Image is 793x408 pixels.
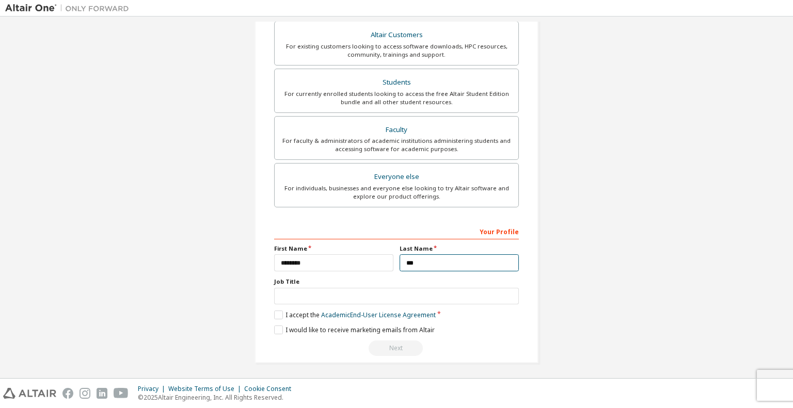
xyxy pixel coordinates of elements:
[138,385,168,393] div: Privacy
[281,170,512,184] div: Everyone else
[281,184,512,201] div: For individuals, businesses and everyone else looking to try Altair software and explore our prod...
[274,325,435,334] label: I would like to receive marketing emails from Altair
[274,311,436,319] label: I accept the
[281,75,512,90] div: Students
[114,388,129,399] img: youtube.svg
[274,223,519,239] div: Your Profile
[244,385,297,393] div: Cookie Consent
[281,137,512,153] div: For faculty & administrators of academic institutions administering students and accessing softwa...
[281,123,512,137] div: Faculty
[274,244,393,253] label: First Name
[274,340,519,356] div: Read and acccept EULA to continue
[274,278,519,286] label: Job Title
[5,3,134,13] img: Altair One
[62,388,73,399] img: facebook.svg
[138,393,297,402] p: © 2025 Altair Engineering, Inc. All Rights Reserved.
[400,244,519,253] label: Last Name
[281,28,512,42] div: Altair Customers
[80,388,90,399] img: instagram.svg
[3,388,56,399] img: altair_logo.svg
[321,311,436,319] a: Academic End-User License Agreement
[168,385,244,393] div: Website Terms of Use
[281,90,512,106] div: For currently enrolled students looking to access the free Altair Student Edition bundle and all ...
[281,42,512,59] div: For existing customers looking to access software downloads, HPC resources, community, trainings ...
[97,388,107,399] img: linkedin.svg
